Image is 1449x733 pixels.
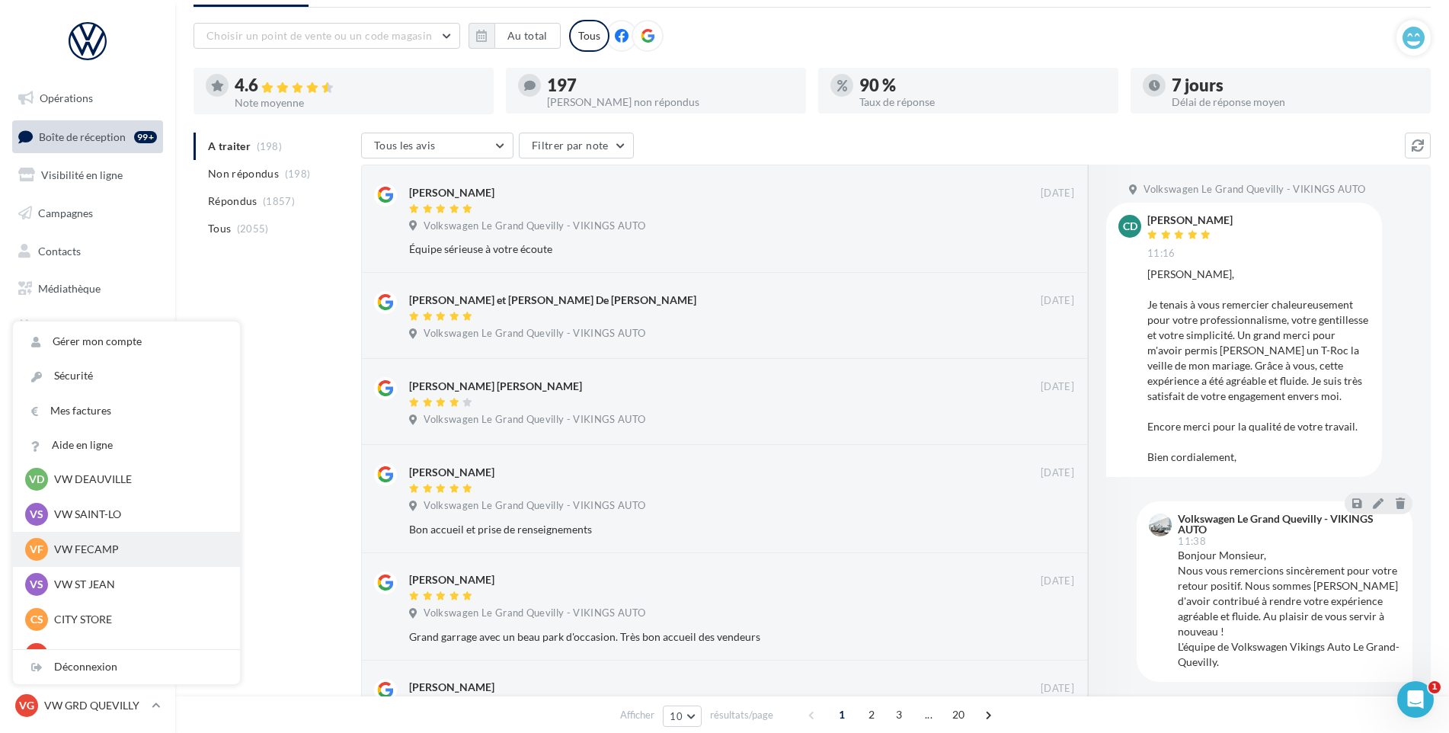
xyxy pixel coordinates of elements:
[1178,536,1206,546] span: 11:38
[1041,575,1074,588] span: [DATE]
[1041,187,1074,200] span: [DATE]
[1428,681,1441,693] span: 1
[38,206,93,219] span: Campagnes
[40,91,93,104] span: Opérations
[710,708,773,722] span: résultats/page
[547,77,794,94] div: 197
[1178,514,1397,535] div: Volkswagen Le Grand Quevilly - VIKINGS AUTO
[547,97,794,107] div: [PERSON_NAME] non répondus
[9,159,166,191] a: Visibilité en ligne
[13,325,240,359] a: Gérer mon compte
[409,572,494,587] div: [PERSON_NAME]
[620,708,654,722] span: Afficher
[946,703,971,727] span: 20
[374,139,436,152] span: Tous les avis
[469,23,561,49] button: Au total
[9,399,166,444] a: Campagnes DataOnDemand
[54,472,222,487] p: VW DEAUVILLE
[361,133,513,158] button: Tous les avis
[13,359,240,393] a: Sécurité
[1172,77,1419,94] div: 7 jours
[424,499,645,513] span: Volkswagen Le Grand Quevilly - VIKINGS AUTO
[13,650,240,684] div: Déconnexion
[29,472,44,487] span: VD
[44,698,146,713] p: VW GRD QUEVILLY
[409,680,494,695] div: [PERSON_NAME]
[859,703,884,727] span: 2
[494,23,561,49] button: Au total
[30,542,43,557] span: VF
[1123,219,1137,234] span: Cd
[285,168,311,180] span: (198)
[134,131,157,143] div: 99+
[237,222,269,235] span: (2055)
[1041,466,1074,480] span: [DATE]
[9,235,166,267] a: Contacts
[9,349,166,394] a: PLV et print personnalisable
[30,577,43,592] span: VS
[208,221,231,236] span: Tous
[409,629,975,645] div: Grand garrage avec un beau park d'occasion. Très bon accueil des vendeurs
[670,710,683,722] span: 10
[424,327,645,341] span: Volkswagen Le Grand Quevilly - VIKINGS AUTO
[54,542,222,557] p: VW FECAMP
[1144,183,1365,197] span: Volkswagen Le Grand Quevilly - VIKINGS AUTO
[38,282,101,295] span: Médiathèque
[409,242,975,257] div: Équipe sérieuse à votre écoute
[409,185,494,200] div: [PERSON_NAME]
[1147,215,1233,226] div: [PERSON_NAME]
[424,413,645,427] span: Volkswagen Le Grand Quevilly - VIKINGS AUTO
[235,77,481,94] div: 4.6
[13,428,240,463] a: Aide en ligne
[1041,380,1074,394] span: [DATE]
[569,20,609,52] div: Tous
[9,197,166,229] a: Campagnes
[54,507,222,522] p: VW SAINT-LO
[30,507,43,522] span: VS
[263,195,295,207] span: (1857)
[30,612,43,627] span: CS
[206,29,432,42] span: Choisir un point de vente ou un code magasin
[194,23,460,49] button: Choisir un point de vente ou un code magasin
[1041,294,1074,308] span: [DATE]
[916,703,941,727] span: ...
[1147,267,1370,465] div: [PERSON_NAME], Je tenais à vous remercier chaleureusement pour votre professionnalisme, votre gen...
[30,647,44,662] span: VP
[39,130,126,142] span: Boîte de réception
[235,98,481,108] div: Note moyenne
[663,706,702,727] button: 10
[1172,97,1419,107] div: Délai de réponse moyen
[1041,682,1074,696] span: [DATE]
[830,703,854,727] span: 1
[9,311,166,343] a: Calendrier
[54,647,222,662] p: VW PONT AUDEMER
[1397,681,1434,718] iframe: Intercom live chat
[38,244,81,257] span: Contacts
[409,522,975,537] div: Bon accueil et prise de renseignements
[12,691,163,720] a: VG VW GRD QUEVILLY
[9,120,166,153] a: Boîte de réception99+
[54,612,222,627] p: CITY STORE
[38,320,89,333] span: Calendrier
[409,293,696,308] div: [PERSON_NAME] et [PERSON_NAME] De [PERSON_NAME]
[409,465,494,480] div: [PERSON_NAME]
[519,133,634,158] button: Filtrer par note
[1178,548,1400,670] div: Bonjour Monsieur, Nous vous remercions sincèrement pour votre retour positif. Nous sommes [PERSON...
[19,698,34,713] span: VG
[9,273,166,305] a: Médiathèque
[424,219,645,233] span: Volkswagen Le Grand Quevilly - VIKINGS AUTO
[41,168,123,181] span: Visibilité en ligne
[859,97,1106,107] div: Taux de réponse
[1147,247,1176,261] span: 11:16
[54,577,222,592] p: VW ST JEAN
[208,166,279,181] span: Non répondus
[9,82,166,114] a: Opérations
[409,379,582,394] div: [PERSON_NAME] [PERSON_NAME]
[887,703,911,727] span: 3
[208,194,257,209] span: Répondus
[859,77,1106,94] div: 90 %
[424,607,645,620] span: Volkswagen Le Grand Quevilly - VIKINGS AUTO
[13,394,240,428] a: Mes factures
